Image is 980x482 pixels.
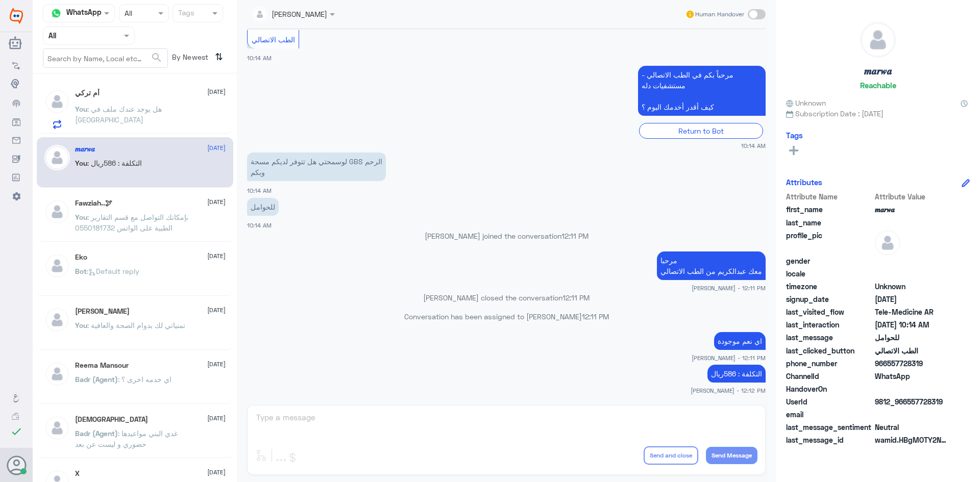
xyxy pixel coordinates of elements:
[75,105,162,124] span: : هل يوجد عندك ملف في [GEOGRAPHIC_DATA]
[75,159,87,167] span: You
[875,307,949,317] span: Tele-Medicine AR
[44,89,70,114] img: defaultAdmin.png
[561,232,589,240] span: 12:11 PM
[786,358,873,369] span: phone_number
[75,213,188,232] span: : بإمكانك التواصل مع قسم التقارير الطبية على الواتس 0550181732
[786,97,826,108] span: Unknown
[786,396,873,407] span: UserId
[692,353,766,362] span: [PERSON_NAME] - 12:11 PM
[10,8,23,24] img: Widebot Logo
[875,281,949,292] span: Unknown
[875,358,949,369] span: 966557728319
[44,415,70,441] img: defaultAdmin.png
[786,281,873,292] span: timezone
[875,345,949,356] span: الطب الاتصالي
[644,446,698,465] button: Send and close
[207,143,226,153] span: [DATE]
[75,267,87,275] span: Bot
[43,49,167,67] input: Search by Name, Local etc…
[875,294,949,305] span: 2025-09-02T07:13:55.844Z
[875,191,949,202] span: Attribute Value
[786,435,873,445] span: last_message_id
[168,48,211,69] span: By Newest
[875,319,949,330] span: 2025-09-02T07:14:46.427Z
[252,35,295,44] span: الطب الاتصالي
[75,213,87,221] span: You
[75,429,178,448] span: : غدي البني مواعيدها حضوري و ليست عن بعد
[247,55,272,61] span: 10:14 AM
[87,321,185,329] span: : تمنياتي لك بدوام الصحة والعافية
[864,65,892,77] h5: 𝒎𝒂𝒓𝒘𝒂
[875,384,949,394] span: null
[861,22,895,57] img: defaultAdmin.png
[118,375,171,384] span: : اي خدمه اخرى ؟
[44,199,70,224] img: defaultAdmin.png
[875,204,949,215] span: 𝒎𝒂𝒓𝒘𝒂
[786,384,873,394] span: HandoverOn
[741,141,766,150] span: 10:14 AM
[714,332,766,350] p: 2/9/2025, 12:11 PM
[786,409,873,420] span: email
[875,435,949,445] span: wamid.HBgMOTY2NTU3NzI4MzE5FQIAEhgUM0E5RTVFNEQyREI4NEEyRjZEN0MA
[786,204,873,215] span: first_name
[875,409,949,420] span: null
[786,131,803,140] h6: Tags
[87,267,139,275] span: : Default reply
[875,268,949,279] span: null
[247,231,766,241] p: [PERSON_NAME] joined the conversation
[875,371,949,382] span: 2
[786,294,873,305] span: signup_date
[75,307,130,316] h5: Mohammed ALRASHED
[75,321,87,329] span: You
[657,251,766,280] p: 2/9/2025, 12:11 PM
[75,415,148,424] h5: سبحان الله
[44,307,70,333] img: defaultAdmin.png
[786,191,873,202] span: Attribute Name
[207,360,226,369] span: [DATE]
[786,177,822,187] h6: Attributes
[75,429,118,438] span: Badr (Agent)
[695,10,744,19] span: Human Handover
[75,145,95,154] h5: 𝒎𝒂𝒓𝒘𝒂
[207,251,226,261] span: [DATE]
[786,256,873,266] span: gender
[786,230,873,253] span: profile_pic
[875,396,949,407] span: 9812_966557728319
[75,89,100,97] h5: أم تركي
[786,319,873,330] span: last_interaction
[215,48,223,65] i: ⇅
[44,145,70,170] img: defaultAdmin.png
[48,6,64,21] img: whatsapp.png
[75,105,87,113] span: You
[75,361,129,370] h5: Reema Mansour
[786,332,873,343] span: last_message
[87,159,142,167] span: : التكلفة : 586ريال
[44,253,70,278] img: defaultAdmin.png
[75,469,80,478] h5: X
[75,375,118,384] span: Badr (Agent)
[247,198,279,216] p: 2/9/2025, 10:14 AM
[786,422,873,433] span: last_message_sentiment
[151,52,163,64] span: search
[247,222,272,229] span: 10:14 AM
[247,311,766,322] p: Conversation has been assigned to [PERSON_NAME]
[707,365,766,383] p: 2/9/2025, 12:12 PM
[692,284,766,292] span: [PERSON_NAME] - 12:11 PM
[786,371,873,382] span: ChannelId
[151,49,163,66] button: search
[875,332,949,343] span: للحوامل
[247,153,386,181] p: 2/9/2025, 10:14 AM
[638,66,766,116] p: 2/9/2025, 10:14 AM
[75,199,112,208] h5: Fawziah..🕊
[875,256,949,266] span: null
[562,293,590,302] span: 12:11 PM
[875,230,900,256] img: defaultAdmin.png
[786,108,970,119] span: Subscription Date : [DATE]
[875,422,949,433] span: 0
[582,312,609,321] span: 12:11 PM
[10,425,22,438] i: check
[706,447,757,464] button: Send Message
[207,468,226,477] span: [DATE]
[786,307,873,317] span: last_visited_flow
[207,306,226,315] span: [DATE]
